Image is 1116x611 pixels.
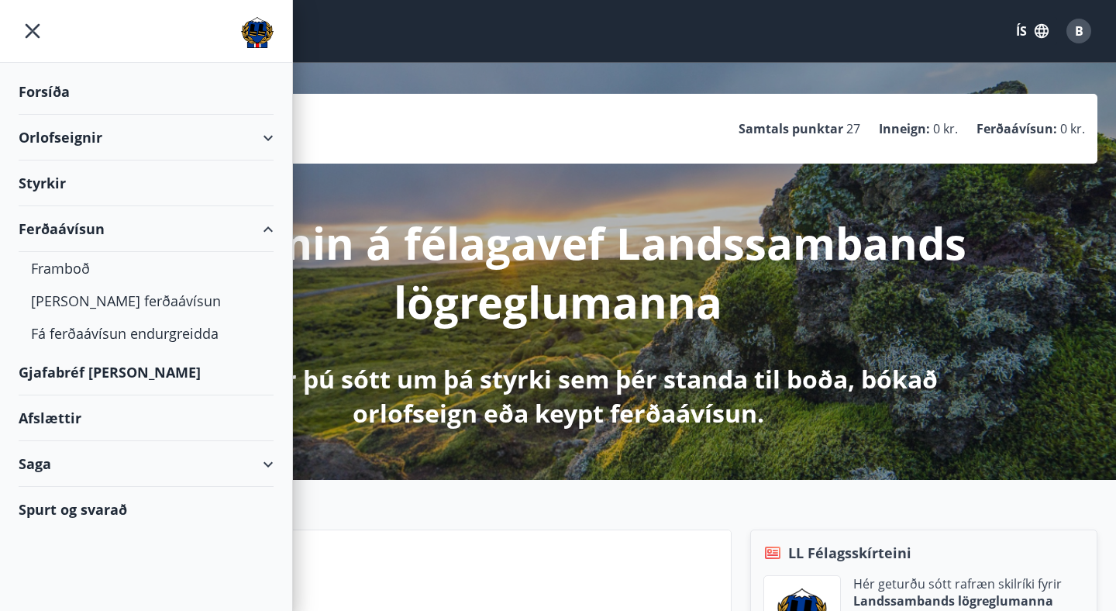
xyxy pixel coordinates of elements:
div: Ferðaávísun [19,206,274,252]
div: Afslættir [19,395,274,441]
p: Samtals punktar [739,120,843,137]
span: 0 kr. [1060,120,1085,137]
div: Spurt og svarað [19,487,274,532]
p: Landssambands lögreglumanna [853,592,1062,609]
p: Ferðaávísun : [976,120,1057,137]
div: Orlofseignir [19,115,274,161]
button: menu [19,17,46,45]
div: Forsíða [19,69,274,115]
p: Velkomin á félagavef Landssambands lögreglumanna [149,213,967,331]
p: Næstu helgi [133,569,718,595]
p: Hér getur þú sótt um þá styrki sem þér standa til boða, bókað orlofseign eða keypt ferðaávísun. [149,362,967,430]
img: union_logo [241,17,274,48]
span: LL Félagsskírteini [788,543,911,563]
button: B [1060,12,1097,50]
span: B [1075,22,1083,40]
div: Fá ferðaávísun endurgreidda [31,317,261,350]
span: 0 kr. [933,120,958,137]
div: Saga [19,441,274,487]
p: Hér geturðu sótt rafræn skilríki fyrir [853,575,1062,592]
div: Styrkir [19,161,274,206]
div: Gjafabréf [PERSON_NAME] [19,350,274,395]
button: ÍS [1007,17,1057,45]
div: Framboð [31,252,261,285]
span: 27 [846,120,860,137]
p: Inneign : [879,120,930,137]
div: [PERSON_NAME] ferðaávísun [31,285,261,317]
